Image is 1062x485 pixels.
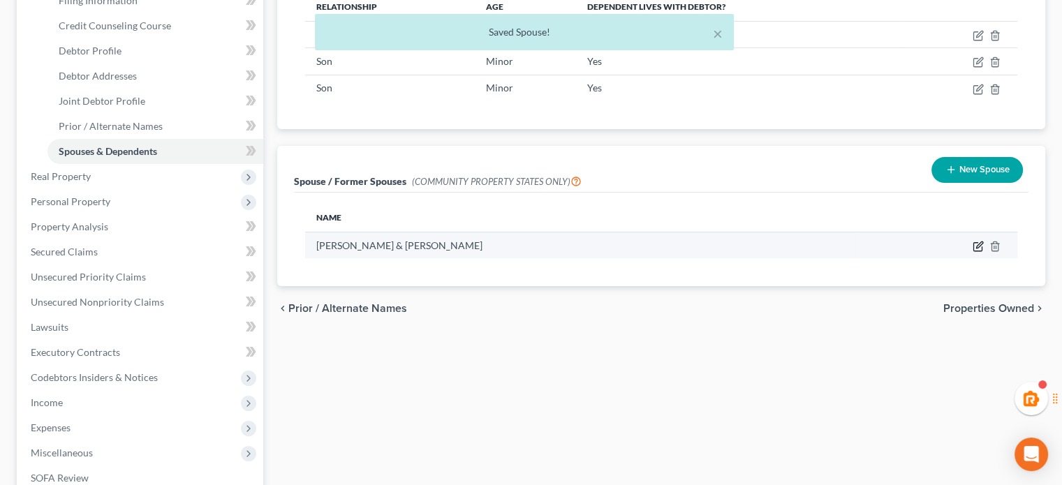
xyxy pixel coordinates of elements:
td: Minor [475,75,576,101]
i: chevron_right [1034,303,1045,314]
span: Properties Owned [943,303,1034,314]
a: Unsecured Priority Claims [20,264,263,290]
th: Name [305,204,855,232]
a: Debtor Addresses [47,64,263,89]
a: Prior / Alternate Names [47,114,263,139]
td: Yes [576,75,904,101]
span: Real Property [31,170,91,182]
a: Spouses & Dependents [47,139,263,164]
span: Unsecured Priority Claims [31,271,146,283]
td: Son [305,75,475,101]
span: Codebtors Insiders & Notices [31,371,158,383]
span: Property Analysis [31,221,108,232]
span: Personal Property [31,195,110,207]
a: Executory Contracts [20,340,263,365]
div: Saved Spouse! [326,25,723,39]
span: Income [31,396,63,408]
i: chevron_left [277,303,288,314]
a: Credit Counseling Course [47,13,263,38]
span: (COMMUNITY PROPERTY STATES ONLY) [412,176,582,187]
a: Property Analysis [20,214,263,239]
button: chevron_left Prior / Alternate Names [277,303,407,314]
span: Executory Contracts [31,346,120,358]
button: × [713,25,723,42]
td: Son [305,48,475,75]
span: Expenses [31,421,71,433]
a: Lawsuits [20,315,263,340]
span: Secured Claims [31,246,98,258]
span: Unsecured Nonpriority Claims [31,296,164,308]
span: SOFA Review [31,472,89,484]
span: Prior / Alternate Names [288,303,407,314]
span: Spouse / Former Spouses [294,175,406,187]
a: Unsecured Nonpriority Claims [20,290,263,315]
span: Lawsuits [31,321,68,333]
div: Open Intercom Messenger [1015,438,1048,471]
a: Secured Claims [20,239,263,264]
button: Properties Owned chevron_right [943,303,1045,314]
button: New Spouse [931,157,1023,183]
span: Prior / Alternate Names [59,120,163,132]
span: Debtor Addresses [59,70,137,82]
td: [PERSON_NAME] & [PERSON_NAME] [305,232,855,258]
a: Joint Debtor Profile [47,89,263,114]
span: Spouses & Dependents [59,145,157,157]
span: Joint Debtor Profile [59,95,145,107]
td: Minor [475,48,576,75]
td: Yes [576,48,904,75]
span: Miscellaneous [31,447,93,458]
